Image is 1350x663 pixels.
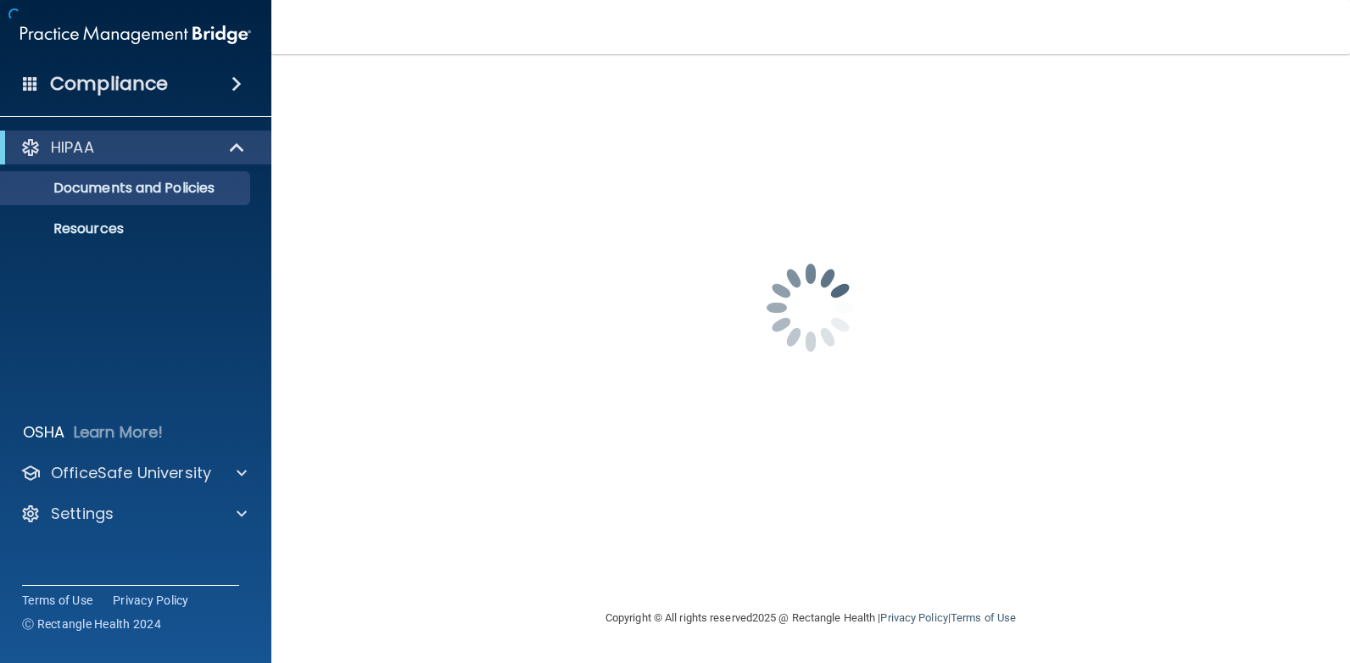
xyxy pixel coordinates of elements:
a: HIPAA [20,137,246,158]
a: OfficeSafe University [20,463,247,483]
p: Learn More! [74,422,164,443]
p: Documents and Policies [11,180,243,197]
span: Ⓒ Rectangle Health 2024 [22,616,161,632]
a: Privacy Policy [113,592,189,609]
p: OfficeSafe University [51,463,211,483]
p: HIPAA [51,137,94,158]
h4: Compliance [50,72,168,96]
img: spinner.e123f6fc.gif [726,223,895,393]
p: OSHA [23,422,65,443]
a: Terms of Use [951,611,1016,624]
a: Privacy Policy [880,611,947,624]
a: Terms of Use [22,592,92,609]
a: Settings [20,504,247,524]
img: PMB logo [20,18,251,52]
div: Copyright © All rights reserved 2025 @ Rectangle Health | | [501,591,1120,645]
p: Resources [11,220,243,237]
p: Settings [51,504,114,524]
